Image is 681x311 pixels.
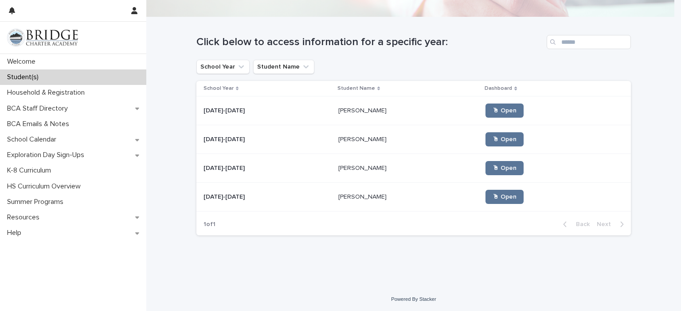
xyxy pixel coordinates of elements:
p: Student(s) [4,73,46,81]
span: 🖱 Open [493,108,517,114]
button: Student Name [253,60,314,74]
p: School Calendar [4,135,63,144]
p: Household & Registration [4,88,92,97]
p: [PERSON_NAME] [338,105,388,115]
span: 🖱 Open [493,136,517,142]
tr: [DATE]-[DATE][DATE]-[DATE] [PERSON_NAME][PERSON_NAME] 🖱 Open [196,183,631,211]
a: 🖱 Open [485,190,524,204]
a: 🖱 Open [485,161,524,175]
p: Exploration Day Sign-Ups [4,151,91,159]
p: [DATE]-[DATE] [204,134,247,143]
p: Student Name [337,84,375,93]
p: Welcome [4,58,43,66]
p: Summer Programs [4,198,70,206]
a: Powered By Stacker [391,296,436,302]
p: Resources [4,213,47,222]
span: Back [571,221,590,227]
span: Next [597,221,616,227]
p: 1 of 1 [196,214,223,235]
p: [DATE]-[DATE] [204,163,247,172]
p: [DATE]-[DATE] [204,192,247,201]
p: K-8 Curriculum [4,166,58,175]
a: 🖱 Open [485,104,524,118]
button: Back [556,220,593,228]
p: Help [4,229,28,237]
h1: Click below to access information for a specific year: [196,36,543,49]
p: HS Curriculum Overview [4,182,88,191]
tr: [DATE]-[DATE][DATE]-[DATE] [PERSON_NAME][PERSON_NAME] 🖱 Open [196,96,631,125]
input: Search [547,35,631,49]
p: School Year [204,84,234,93]
p: [PERSON_NAME] [338,163,388,172]
span: 🖱 Open [493,194,517,200]
img: V1C1m3IdTEidaUdm9Hs0 [7,29,78,46]
span: 🖱 Open [493,165,517,171]
p: [PERSON_NAME] [338,134,388,143]
a: 🖱 Open [485,132,524,146]
p: Dashboard [485,84,512,93]
p: [DATE]-[DATE] [204,105,247,115]
button: School Year [196,60,250,74]
p: BCA Staff Directory [4,104,75,113]
tr: [DATE]-[DATE][DATE]-[DATE] [PERSON_NAME][PERSON_NAME] 🖱 Open [196,125,631,154]
tr: [DATE]-[DATE][DATE]-[DATE] [PERSON_NAME][PERSON_NAME] 🖱 Open [196,154,631,183]
button: Next [593,220,631,228]
p: [PERSON_NAME] [338,192,388,201]
p: BCA Emails & Notes [4,120,76,128]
